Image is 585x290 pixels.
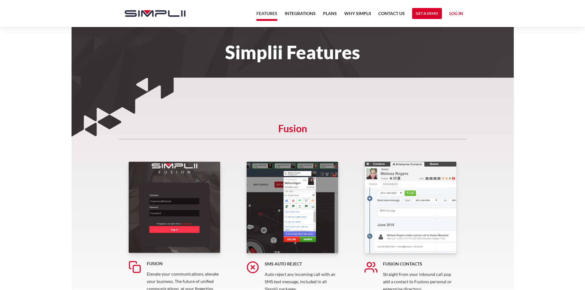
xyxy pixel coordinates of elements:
[449,10,463,19] a: Log in
[412,8,442,19] a: Get a Demo
[147,261,220,267] h5: Fusion
[119,45,467,59] h1: Simplii Features
[119,126,467,139] h5: Fusion
[323,10,337,21] a: Plans
[285,10,316,21] a: Integrations
[383,261,457,267] h5: Fusion Contacts
[344,10,371,21] a: Why Simplii
[125,10,185,17] img: Simplii
[378,10,405,21] a: Contact US
[265,261,338,267] h5: SMS Auto Reject
[256,10,277,21] a: Features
